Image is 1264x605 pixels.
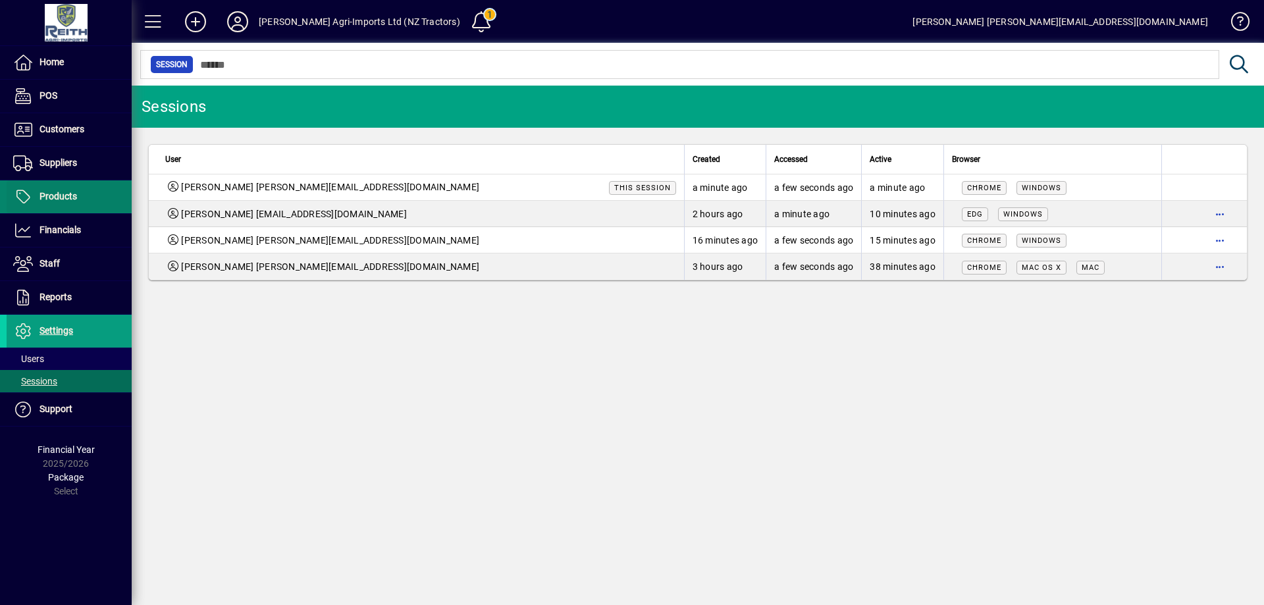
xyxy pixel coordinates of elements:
[774,152,808,167] span: Accessed
[952,233,1153,247] div: Mozilla/5.0 (Windows NT 10.0; Win64; x64) AppleWebKit/537.36 (KHTML, like Gecko) Chrome/139.0.0.0...
[7,281,132,314] a: Reports
[684,227,766,253] td: 16 minutes ago
[39,404,72,414] span: Support
[39,325,73,336] span: Settings
[1209,256,1230,277] button: More options
[13,376,57,386] span: Sessions
[861,227,943,253] td: 15 minutes ago
[614,184,671,192] span: This session
[861,174,943,201] td: a minute ago
[7,80,132,113] a: POS
[1209,203,1230,224] button: More options
[181,260,479,273] span: [PERSON_NAME] [PERSON_NAME][EMAIL_ADDRESS][DOMAIN_NAME]
[870,152,891,167] span: Active
[1221,3,1248,45] a: Knowledge Base
[174,10,217,34] button: Add
[861,201,943,227] td: 10 minutes ago
[39,292,72,302] span: Reports
[7,113,132,146] a: Customers
[952,207,1153,221] div: Mozilla/5.0 (Windows NT 10.0; Win64; x64) AppleWebKit/537.36 (KHTML, like Gecko) Chrome/139.0.0.0...
[766,227,861,253] td: a few seconds ago
[1209,230,1230,251] button: More options
[181,234,479,247] span: [PERSON_NAME] [PERSON_NAME][EMAIL_ADDRESS][DOMAIN_NAME]
[165,152,181,167] span: User
[952,152,980,167] span: Browser
[684,201,766,227] td: 2 hours ago
[39,224,81,235] span: Financials
[39,90,57,101] span: POS
[1022,263,1061,272] span: Mac OS X
[13,354,44,364] span: Users
[48,472,84,483] span: Package
[912,11,1208,32] div: [PERSON_NAME] [PERSON_NAME][EMAIL_ADDRESS][DOMAIN_NAME]
[1022,184,1061,192] span: Windows
[967,184,1001,192] span: Chrome
[7,147,132,180] a: Suppliers
[861,253,943,280] td: 38 minutes ago
[38,444,95,455] span: Financial Year
[142,96,206,117] div: Sessions
[7,393,132,426] a: Support
[7,214,132,247] a: Financials
[39,258,60,269] span: Staff
[7,348,132,370] a: Users
[181,180,479,194] span: [PERSON_NAME] [PERSON_NAME][EMAIL_ADDRESS][DOMAIN_NAME]
[39,191,77,201] span: Products
[39,124,84,134] span: Customers
[952,260,1153,274] div: Mozilla/5.0 (Macintosh; Intel Mac OS X 10_15_7) AppleWebKit/537.36 (KHTML, like Gecko) Chrome/139...
[7,370,132,392] a: Sessions
[766,201,861,227] td: a minute ago
[1003,210,1043,219] span: Windows
[1082,263,1099,272] span: Mac
[7,46,132,79] a: Home
[7,248,132,280] a: Staff
[39,157,77,168] span: Suppliers
[684,174,766,201] td: a minute ago
[766,174,861,201] td: a few seconds ago
[967,236,1001,245] span: Chrome
[156,58,188,71] span: Session
[1022,236,1061,245] span: Windows
[181,207,407,221] span: [PERSON_NAME] [EMAIL_ADDRESS][DOMAIN_NAME]
[7,180,132,213] a: Products
[766,253,861,280] td: a few seconds ago
[259,11,460,32] div: [PERSON_NAME] Agri-Imports Ltd (NZ Tractors)
[693,152,720,167] span: Created
[217,10,259,34] button: Profile
[684,253,766,280] td: 3 hours ago
[39,57,64,67] span: Home
[967,210,983,219] span: Edg
[952,180,1153,194] div: Mozilla/5.0 (Windows NT 10.0; Win64; x64) AppleWebKit/537.36 (KHTML, like Gecko) Chrome/139.0.0.0...
[967,263,1001,272] span: Chrome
